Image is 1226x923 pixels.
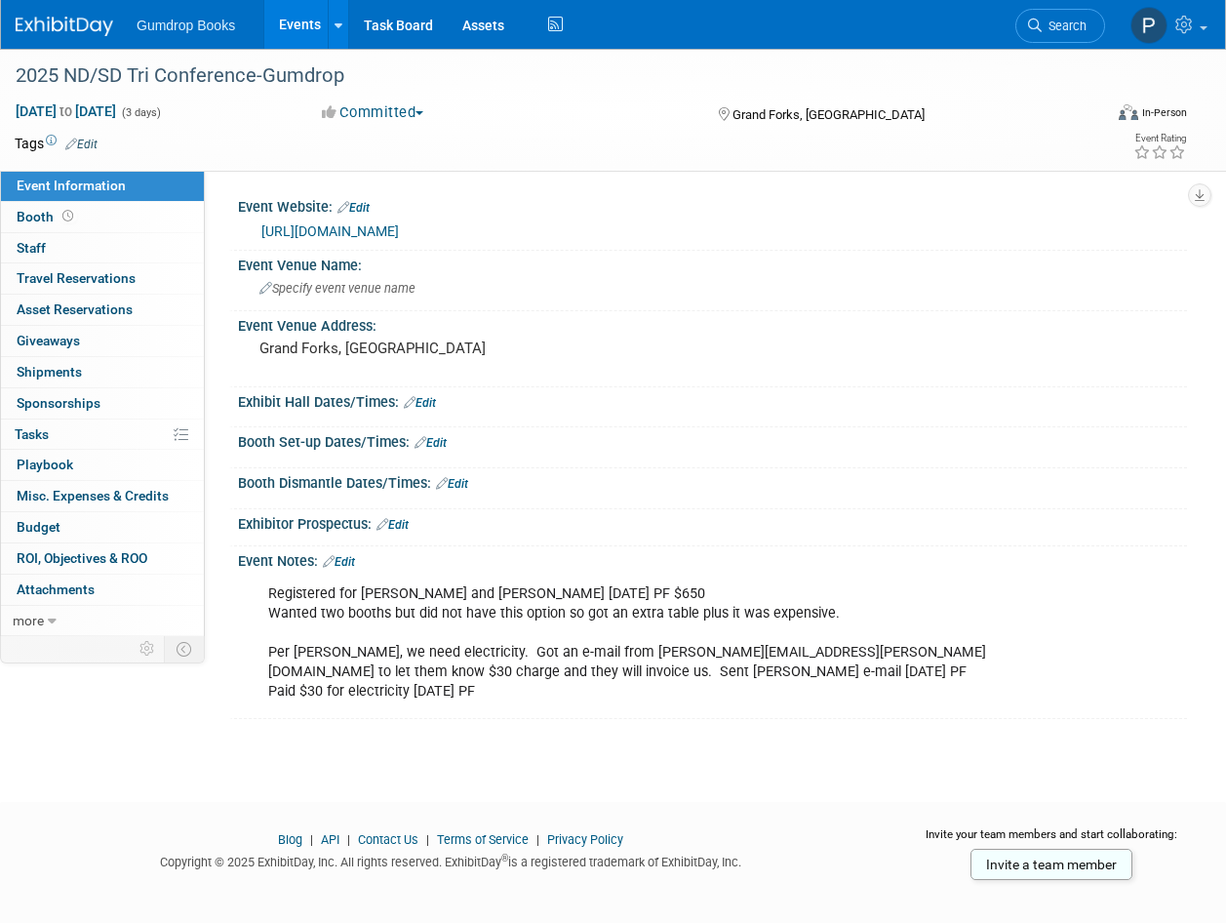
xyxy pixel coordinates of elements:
[1015,9,1105,43] a: Search
[732,107,925,122] span: Grand Forks, [GEOGRAPHIC_DATA]
[437,832,529,847] a: Terms of Service
[305,832,318,847] span: |
[9,59,1087,94] div: 2025 ND/SD Tri Conference-Gumdrop
[321,832,339,847] a: API
[358,832,418,847] a: Contact Us
[15,134,98,153] td: Tags
[17,364,82,380] span: Shipments
[1042,19,1087,33] span: Search
[916,826,1187,856] div: Invite your team members and start collaborating:
[501,853,508,863] sup: ®
[259,340,612,357] pre: Grand Forks, [GEOGRAPHIC_DATA]
[1,326,204,356] a: Giveaways
[65,138,98,151] a: Edit
[421,832,434,847] span: |
[1,357,204,387] a: Shipments
[17,240,46,256] span: Staff
[532,832,544,847] span: |
[238,509,1187,535] div: Exhibitor Prospectus:
[255,575,999,711] div: Registered for [PERSON_NAME] and [PERSON_NAME] [DATE] PF $650 Wanted two booths but did not have ...
[1,481,204,511] a: Misc. Expenses & Credits
[261,223,399,239] a: [URL][DOMAIN_NAME]
[17,457,73,472] span: Playbook
[436,477,468,491] a: Edit
[1,543,204,574] a: ROI, Objectives & ROO
[323,555,355,569] a: Edit
[1,420,204,450] a: Tasks
[17,178,126,193] span: Event Information
[1,171,204,201] a: Event Information
[57,103,75,119] span: to
[165,636,205,662] td: Toggle Event Tabs
[120,106,161,119] span: (3 days)
[376,518,409,532] a: Edit
[17,270,136,286] span: Travel Reservations
[1141,105,1187,120] div: In-Person
[17,209,77,224] span: Booth
[1,575,204,605] a: Attachments
[17,333,80,348] span: Giveaways
[1,606,204,636] a: more
[1,388,204,419] a: Sponsorships
[1,233,204,263] a: Staff
[17,395,100,411] span: Sponsorships
[259,281,415,296] span: Specify event venue name
[337,201,370,215] a: Edit
[17,519,60,535] span: Budget
[547,832,623,847] a: Privacy Policy
[1130,7,1167,44] img: Pam Fitzgerald
[238,311,1187,336] div: Event Venue Address:
[1,295,204,325] a: Asset Reservations
[278,832,302,847] a: Blog
[1,202,204,232] a: Booth
[17,550,147,566] span: ROI, Objectives & ROO
[17,582,95,597] span: Attachments
[1,450,204,480] a: Playbook
[342,832,355,847] span: |
[16,17,113,36] img: ExhibitDay
[238,251,1187,275] div: Event Venue Name:
[17,488,169,503] span: Misc. Expenses & Credits
[131,636,165,662] td: Personalize Event Tab Strip
[17,301,133,317] span: Asset Reservations
[238,427,1187,453] div: Booth Set-up Dates/Times:
[238,192,1187,218] div: Event Website:
[1133,134,1186,143] div: Event Rating
[1,512,204,542] a: Budget
[404,396,436,410] a: Edit
[1119,104,1138,120] img: Format-Inperson.png
[238,468,1187,494] div: Booth Dismantle Dates/Times:
[137,18,235,33] span: Gumdrop Books
[1,263,204,294] a: Travel Reservations
[238,387,1187,413] div: Exhibit Hall Dates/Times:
[15,849,887,871] div: Copyright © 2025 ExhibitDay, Inc. All rights reserved. ExhibitDay is a registered trademark of Ex...
[59,209,77,223] span: Booth not reserved yet
[238,546,1187,572] div: Event Notes:
[13,613,44,628] span: more
[970,849,1132,880] a: Invite a team member
[1016,101,1187,131] div: Event Format
[15,102,117,120] span: [DATE] [DATE]
[15,426,49,442] span: Tasks
[415,436,447,450] a: Edit
[315,102,431,123] button: Committed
